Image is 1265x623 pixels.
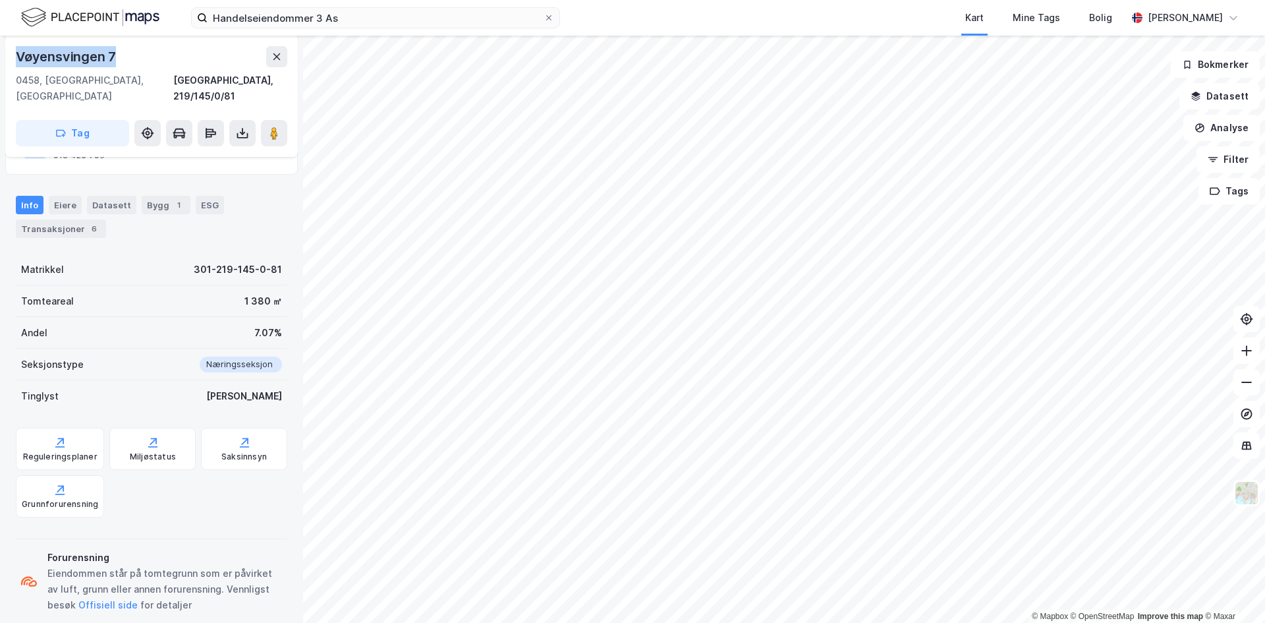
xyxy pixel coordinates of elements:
[1032,612,1068,621] a: Mapbox
[194,262,282,278] div: 301-219-145-0-81
[16,196,43,214] div: Info
[221,452,267,462] div: Saksinnsyn
[47,550,282,566] div: Forurensning
[172,198,185,212] div: 1
[16,46,119,67] div: Vøyensvingen 7
[965,10,984,26] div: Kart
[16,120,129,146] button: Tag
[254,325,282,341] div: 7.07%
[22,499,98,510] div: Grunnforurensning
[1179,83,1260,109] button: Datasett
[208,8,544,28] input: Søk på adresse, matrikkel, gårdeiere, leietakere eller personer
[1148,10,1223,26] div: [PERSON_NAME]
[130,452,176,462] div: Miljøstatus
[88,222,101,235] div: 6
[21,293,74,309] div: Tomteareal
[244,293,282,309] div: 1 380 ㎡
[16,73,173,104] div: 0458, [GEOGRAPHIC_DATA], [GEOGRAPHIC_DATA]
[21,6,159,29] img: logo.f888ab2527a4732fd821a326f86c7f29.svg
[1089,10,1112,26] div: Bolig
[21,262,64,278] div: Matrikkel
[1199,560,1265,623] iframe: Chat Widget
[1071,612,1135,621] a: OpenStreetMap
[1171,51,1260,78] button: Bokmerker
[49,196,82,214] div: Eiere
[1198,178,1260,204] button: Tags
[16,220,106,238] div: Transaksjoner
[87,196,136,214] div: Datasett
[21,388,59,404] div: Tinglyst
[47,566,282,613] div: Eiendommen står på tomtegrunn som er påvirket av luft, grunn eller annen forurensning. Vennligst ...
[142,196,190,214] div: Bygg
[21,357,84,372] div: Seksjonstype
[21,325,47,341] div: Andel
[1199,560,1265,623] div: Kontrollprogram for chat
[206,388,282,404] div: [PERSON_NAME]
[1234,481,1259,506] img: Z
[173,73,287,104] div: [GEOGRAPHIC_DATA], 219/145/0/81
[23,452,98,462] div: Reguleringsplaner
[196,196,224,214] div: ESG
[1183,115,1260,141] button: Analyse
[1138,612,1203,621] a: Improve this map
[1196,146,1260,173] button: Filter
[1013,10,1060,26] div: Mine Tags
